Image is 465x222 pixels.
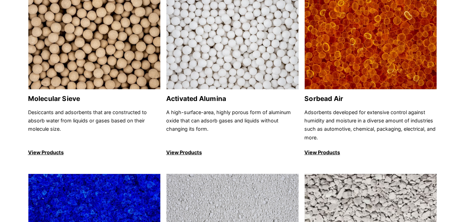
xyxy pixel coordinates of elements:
[304,108,437,142] p: Adsorbents developed for extensive control against humidity and moisture in a diverse amount of i...
[166,95,299,103] h2: Activated Alumina
[28,148,161,157] p: View Products
[166,148,299,157] p: View Products
[304,148,437,157] p: View Products
[28,95,161,103] h2: Molecular Sieve
[304,95,437,103] h2: Sorbead Air
[166,108,299,142] p: A high-surface-area, highly porous form of aluminum oxide that can adsorb gases and liquids witho...
[28,108,161,142] p: Desiccants and adsorbents that are constructed to absorb water from liquids or gases based on the...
